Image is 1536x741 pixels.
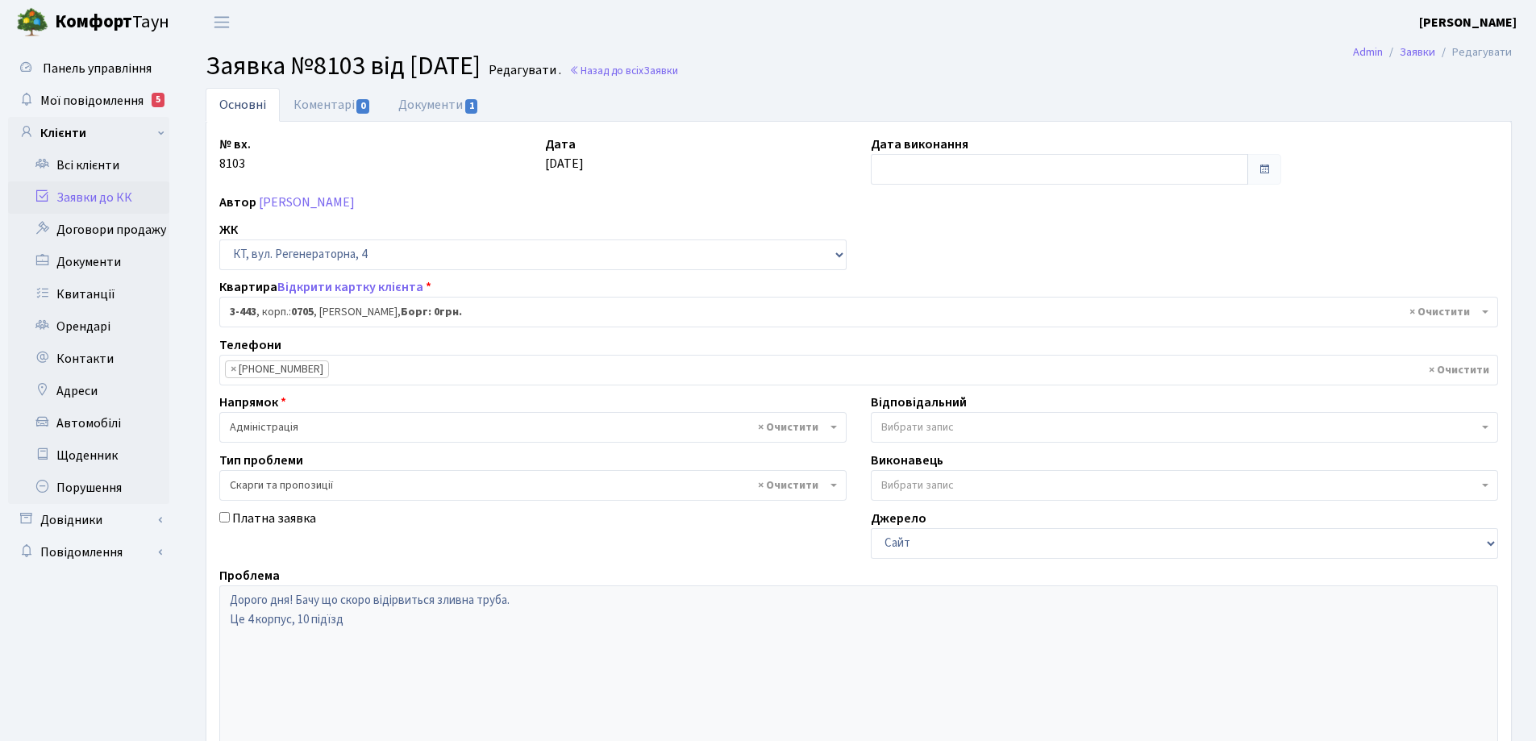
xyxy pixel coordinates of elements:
span: × [231,361,236,377]
a: Контакти [8,343,169,375]
a: [PERSON_NAME] [259,194,355,211]
a: Довідники [8,504,169,536]
a: Документи [385,88,493,122]
div: 5 [152,93,164,107]
a: [PERSON_NAME] [1419,13,1517,32]
span: Вибрати запис [881,419,954,435]
span: Адміністрація [219,412,847,443]
label: Дата виконання [871,135,968,154]
a: Повідомлення [8,536,169,568]
span: Мої повідомлення [40,92,144,110]
label: Напрямок [219,393,286,412]
label: Відповідальний [871,393,967,412]
label: Джерело [871,509,926,528]
span: Видалити всі елементи [758,419,818,435]
span: Заявки [643,63,678,78]
a: Документи [8,246,169,278]
span: Видалити всі елементи [758,477,818,493]
a: Заявки [1400,44,1435,60]
a: Порушення [8,472,169,504]
label: Дата [545,135,576,154]
li: Редагувати [1435,44,1512,61]
b: Борг: 0грн. [401,304,462,320]
span: Панель управління [43,60,152,77]
b: 3-443 [230,304,256,320]
a: Щоденник [8,439,169,472]
span: <b>3-443</b>, корп.: <b>0705</b>, Чумак Антон Олексійович, <b>Борг: 0грн.</b> [219,297,1498,327]
label: Тип проблеми [219,451,303,470]
div: 8103 [207,135,533,185]
a: Клієнти [8,117,169,149]
a: Панель управління [8,52,169,85]
span: Адміністрація [230,419,826,435]
span: Скарги та пропозиції [230,477,826,493]
a: Коментарі [280,88,385,122]
img: logo.png [16,6,48,39]
nav: breadcrumb [1329,35,1536,69]
a: Квитанції [8,278,169,310]
button: Переключити навігацію [202,9,242,35]
a: Відкрити картку клієнта [277,278,423,296]
label: Проблема [219,566,280,585]
label: Квартира [219,277,431,297]
b: 0705 [291,304,314,320]
b: Комфорт [55,9,132,35]
span: Видалити всі елементи [1409,304,1470,320]
b: [PERSON_NAME] [1419,14,1517,31]
span: Видалити всі елементи [1429,362,1489,378]
span: 0 [356,99,369,114]
a: Адреси [8,375,169,407]
a: Договори продажу [8,214,169,246]
span: <b>3-443</b>, корп.: <b>0705</b>, Чумак Антон Олексійович, <b>Борг: 0грн.</b> [230,304,1478,320]
a: Назад до всіхЗаявки [569,63,678,78]
label: № вх. [219,135,251,154]
a: Орендарі [8,310,169,343]
label: ЖК [219,220,238,239]
li: 073-272-72-72 [225,360,329,378]
span: Вибрати запис [881,477,954,493]
a: Admin [1353,44,1383,60]
label: Платна заявка [232,509,316,528]
div: [DATE] [533,135,859,185]
label: Автор [219,193,256,212]
small: Редагувати . [485,63,561,78]
a: Основні [206,88,280,122]
a: Заявки до КК [8,181,169,214]
span: Таун [55,9,169,36]
span: Заявка №8103 від [DATE] [206,48,481,85]
a: Мої повідомлення5 [8,85,169,117]
a: Всі клієнти [8,149,169,181]
label: Виконавець [871,451,943,470]
span: Скарги та пропозиції [219,470,847,501]
a: Автомобілі [8,407,169,439]
label: Телефони [219,335,281,355]
span: 1 [465,99,478,114]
